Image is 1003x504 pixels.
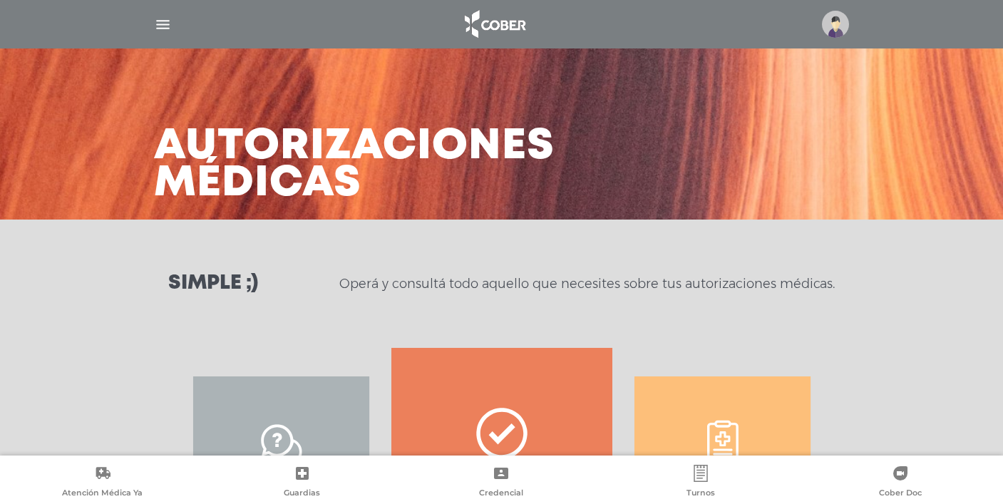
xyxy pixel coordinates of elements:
span: Atención Médica Ya [62,488,143,500]
h3: Autorizaciones médicas [154,128,555,202]
h3: Simple ;) [168,274,258,294]
img: profile-placeholder.svg [822,11,849,38]
a: Turnos [601,465,801,501]
a: Guardias [202,465,402,501]
span: Cober Doc [879,488,922,500]
span: Turnos [686,488,715,500]
p: Operá y consultá todo aquello que necesites sobre tus autorizaciones médicas. [339,275,835,292]
img: logo_cober_home-white.png [457,7,532,41]
a: Credencial [402,465,602,501]
span: Credencial [479,488,523,500]
a: Cober Doc [801,465,1000,501]
a: Atención Médica Ya [3,465,202,501]
img: Cober_menu-lines-white.svg [154,16,172,34]
span: Guardias [284,488,320,500]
